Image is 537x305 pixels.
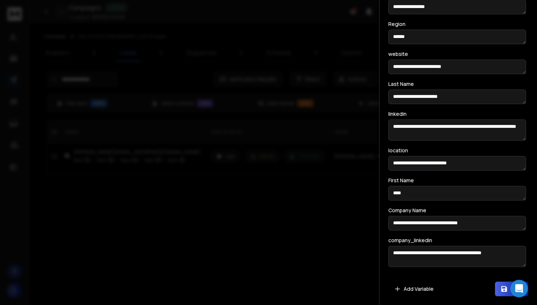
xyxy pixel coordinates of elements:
[388,148,408,153] label: location
[388,282,439,296] button: Add Variable
[388,208,426,213] label: Company Name
[388,238,432,243] label: company_linkedin
[510,280,528,297] div: Open Intercom Messenger
[388,178,414,183] label: First Name
[388,22,405,27] label: Region
[388,111,407,117] label: linkedin
[495,282,528,296] button: Save
[388,81,414,87] label: Last Name
[388,52,408,57] label: website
